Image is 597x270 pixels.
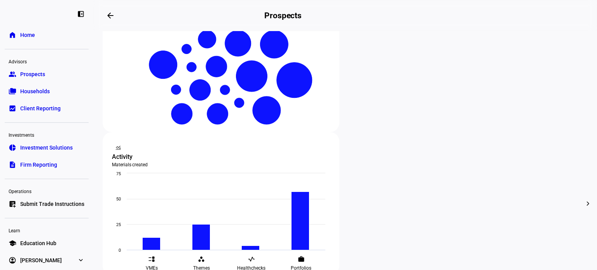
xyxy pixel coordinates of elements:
[9,161,16,169] eth-mat-symbol: description
[5,101,89,116] a: bid_landscapeClient Reporting
[20,31,35,39] span: Home
[583,199,593,208] mat-icon: chevron_right
[20,161,57,169] span: Firm Reporting
[20,256,62,264] span: [PERSON_NAME]
[9,31,16,39] eth-mat-symbol: home
[264,11,302,20] h2: Prospects
[9,87,16,95] eth-mat-symbol: folder_copy
[5,140,89,155] a: pie_chartInvestment Solutions
[5,27,89,43] a: homeHome
[9,70,16,78] eth-mat-symbol: group
[112,162,330,168] div: Materials created
[112,152,330,162] div: Activity
[9,239,16,247] eth-mat-symbol: school
[116,171,121,176] text: 75
[5,157,89,172] a: descriptionFirm Reporting
[298,256,305,263] eth-mat-symbol: work
[116,197,121,202] text: 50
[20,239,56,247] span: Education Hub
[20,200,84,208] span: Submit Trade Instructions
[9,200,16,208] eth-mat-symbol: list_alt_add
[20,87,50,95] span: Households
[77,10,85,18] eth-mat-symbol: left_panel_close
[119,248,121,253] text: 0
[9,144,16,152] eth-mat-symbol: pie_chart
[5,129,89,140] div: Investments
[5,56,89,66] div: Advisors
[9,256,16,264] eth-mat-symbol: account_circle
[148,256,155,263] eth-mat-symbol: event_list
[20,70,45,78] span: Prospects
[5,225,89,235] div: Learn
[248,256,255,263] eth-mat-symbol: vital_signs
[5,66,89,82] a: groupProspects
[106,11,115,20] mat-icon: arrow_backwards
[5,185,89,196] div: Operations
[114,144,122,152] mat-icon: monitoring
[20,105,61,112] span: Client Reporting
[9,105,16,112] eth-mat-symbol: bid_landscape
[77,256,85,264] eth-mat-symbol: expand_more
[116,222,121,227] text: 25
[198,256,205,263] eth-mat-symbol: workspaces
[5,84,89,99] a: folder_copyHouseholds
[20,144,73,152] span: Investment Solutions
